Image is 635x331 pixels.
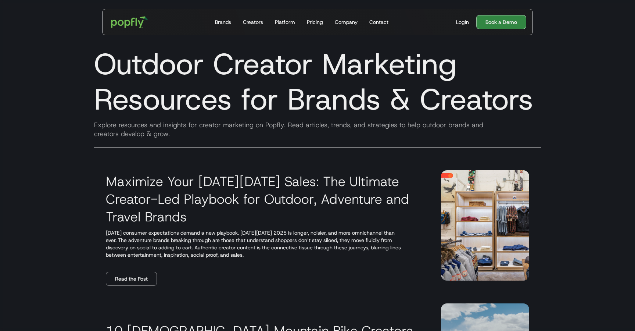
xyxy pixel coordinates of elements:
[335,18,358,26] div: Company
[272,9,298,35] a: Platform
[106,272,157,286] a: Read the Post
[88,121,547,138] div: Explore resources and insights for creator marketing on Popfly. Read articles, trends, and strate...
[106,11,153,33] a: home
[453,18,472,26] a: Login
[369,18,388,26] div: Contact
[307,18,323,26] div: Pricing
[275,18,295,26] div: Platform
[243,18,263,26] div: Creators
[476,15,526,29] a: Book a Demo
[106,172,423,225] h3: Maximize Your [DATE][DATE] Sales: The Ultimate Creator-Led Playbook for Outdoor, Adventure and Tr...
[456,18,469,26] div: Login
[88,46,547,117] h1: Outdoor Creator Marketing Resources for Brands & Creators
[240,9,266,35] a: Creators
[215,18,231,26] div: Brands
[332,9,360,35] a: Company
[212,9,234,35] a: Brands
[106,229,423,259] p: [DATE] consumer expectations demand a new playbook. [DATE][DATE] 2025 is longer, noisier, and mor...
[366,9,391,35] a: Contact
[304,9,326,35] a: Pricing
